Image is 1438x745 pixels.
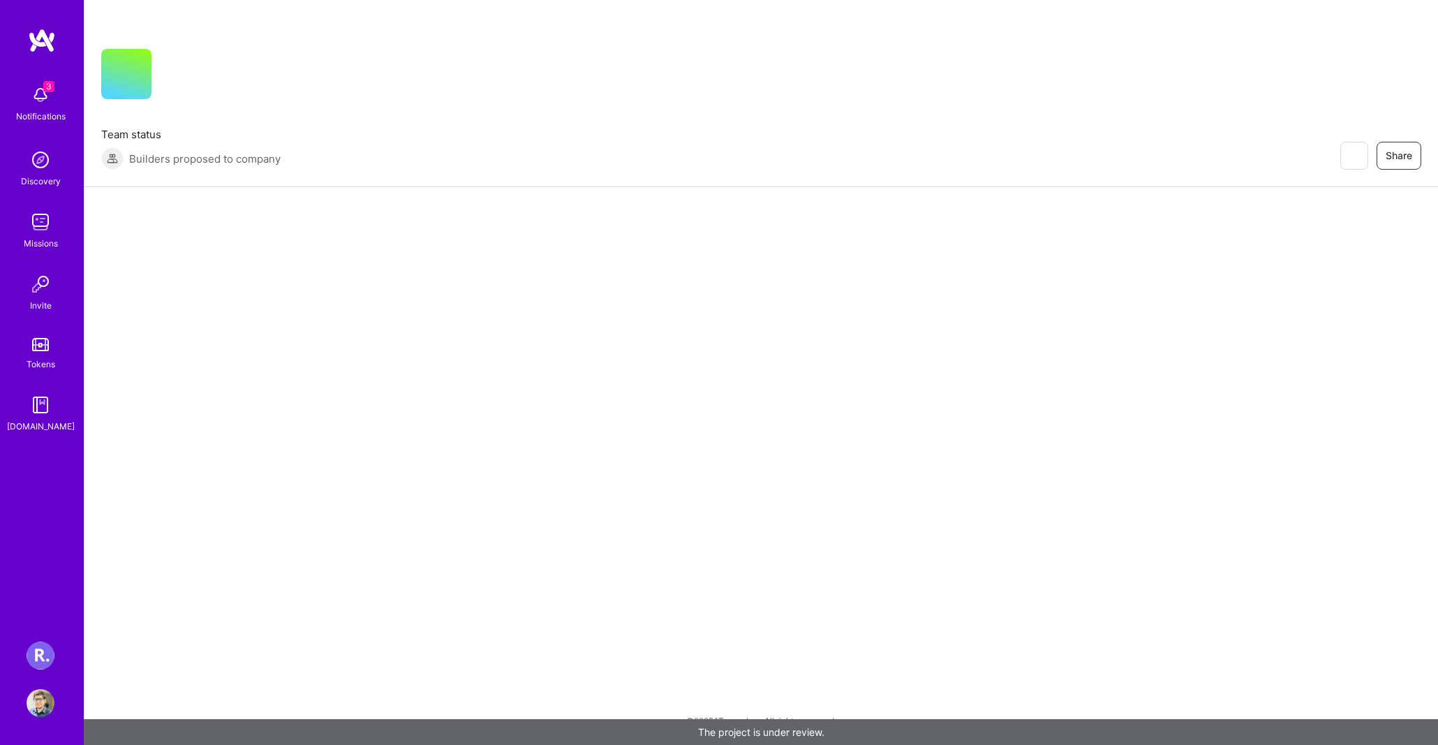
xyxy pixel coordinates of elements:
span: Builders proposed to company [129,152,281,166]
div: Missions [24,236,58,251]
div: Notifications [16,109,66,124]
button: Share [1377,142,1421,170]
img: Invite [27,270,54,298]
span: Team status [101,127,281,142]
img: User Avatar [27,689,54,717]
img: tokens [32,338,49,351]
div: Discovery [21,174,61,189]
span: Share [1386,149,1412,163]
img: logo [28,28,56,53]
div: Invite [30,298,52,313]
div: Tokens [27,357,55,371]
div: [DOMAIN_NAME] [7,419,75,434]
i: icon EyeClosed [1348,150,1359,161]
img: discovery [27,146,54,174]
img: teamwork [27,208,54,236]
div: The project is under review. [84,719,1438,745]
span: 3 [43,81,54,92]
i: icon CompanyGray [168,71,179,82]
img: Roger Healthcare: Team for Clinical Intake Platform [27,642,54,670]
img: Builders proposed to company [101,147,124,170]
a: Roger Healthcare: Team for Clinical Intake Platform [23,642,58,670]
a: User Avatar [23,689,58,717]
img: bell [27,81,54,109]
img: guide book [27,391,54,419]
